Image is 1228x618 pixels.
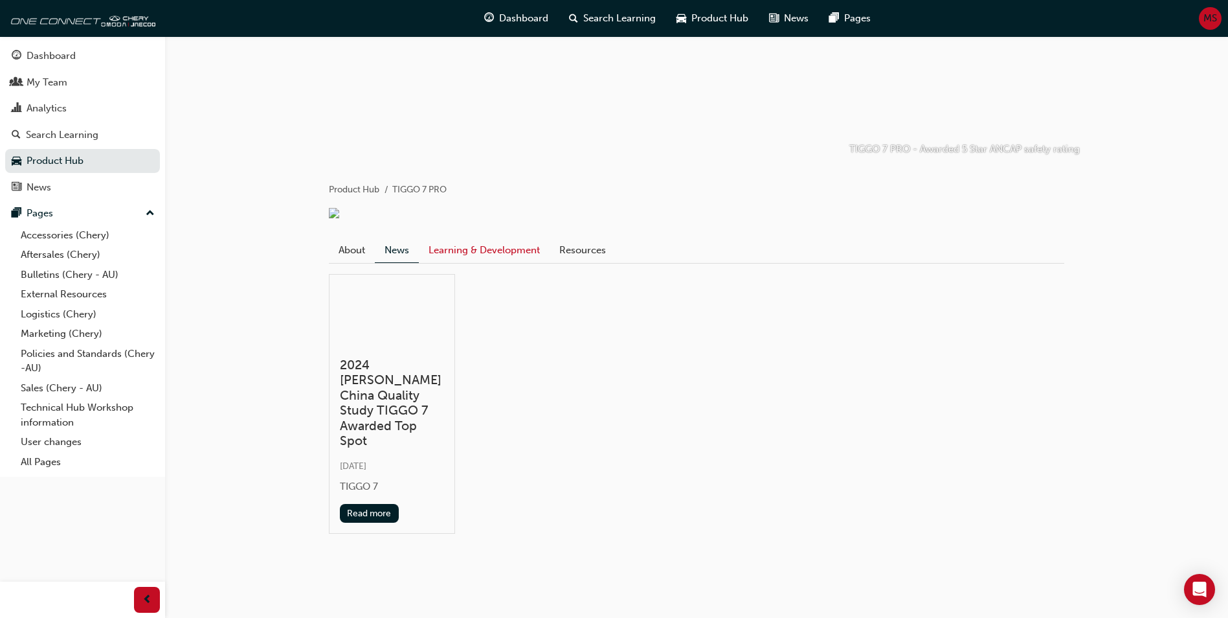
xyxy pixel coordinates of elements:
[329,208,339,218] img: fd15cf53-5893-4f16-a40b-316eca5409ec.png
[329,238,375,262] a: About
[12,77,21,89] span: people-icon
[12,182,21,194] span: news-icon
[27,206,53,221] div: Pages
[5,41,160,201] button: DashboardMy TeamAnalyticsSearch LearningProduct HubNews
[392,183,447,198] li: TIGGO 7 PRO
[12,103,21,115] span: chart-icon
[583,11,656,26] span: Search Learning
[5,149,160,173] a: Product Hub
[12,130,21,141] span: search-icon
[340,504,399,523] button: Read more
[819,5,881,32] a: pages-iconPages
[16,265,160,285] a: Bulletins (Chery - AU)
[419,238,550,262] a: Learning & Development
[829,10,839,27] span: pages-icon
[27,101,67,116] div: Analytics
[5,201,160,225] button: Pages
[27,180,51,195] div: News
[474,5,559,32] a: guage-iconDashboard
[559,5,666,32] a: search-iconSearch Learning
[329,274,455,534] a: 2024 [PERSON_NAME] China Quality Study TIGGO 7 Awarded Top Spot[DATE]TIGGO 7Read more
[16,452,160,472] a: All Pages
[5,44,160,68] a: Dashboard
[691,11,748,26] span: Product Hub
[844,11,871,26] span: Pages
[849,142,1080,157] p: TIGGO 7 PRO - Awarded 5 Star ANCAP safety rating
[16,344,160,378] a: Policies and Standards (Chery -AU)
[484,10,494,27] span: guage-icon
[5,71,160,95] a: My Team
[1203,11,1217,26] span: MS
[340,479,444,494] div: TIGGO 7
[146,205,155,222] span: up-icon
[5,123,160,147] a: Search Learning
[676,10,686,27] span: car-icon
[340,358,444,448] h3: 2024 [PERSON_NAME] China Quality Study TIGGO 7 Awarded Top Spot
[5,176,160,200] a: News
[16,324,160,344] a: Marketing (Chery)
[1199,7,1222,30] button: MS
[16,304,160,325] a: Logistics (Chery)
[375,238,419,263] a: News
[16,432,160,452] a: User changes
[16,245,160,265] a: Aftersales (Chery)
[1184,574,1215,605] div: Open Intercom Messenger
[27,49,76,63] div: Dashboard
[340,461,366,472] span: [DATE]
[499,11,548,26] span: Dashboard
[16,378,160,398] a: Sales (Chery - AU)
[16,225,160,246] a: Accessories (Chery)
[16,284,160,304] a: External Resources
[784,11,809,26] span: News
[12,155,21,167] span: car-icon
[550,238,616,262] a: Resources
[16,398,160,432] a: Technical Hub Workshop information
[12,208,21,220] span: pages-icon
[27,75,67,90] div: My Team
[12,51,21,62] span: guage-icon
[6,5,155,31] img: oneconnect
[329,184,379,195] a: Product Hub
[142,592,152,608] span: prev-icon
[759,5,819,32] a: news-iconNews
[666,5,759,32] a: car-iconProduct Hub
[26,128,98,143] div: Search Learning
[769,10,779,27] span: news-icon
[569,10,578,27] span: search-icon
[5,97,160,120] a: Analytics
